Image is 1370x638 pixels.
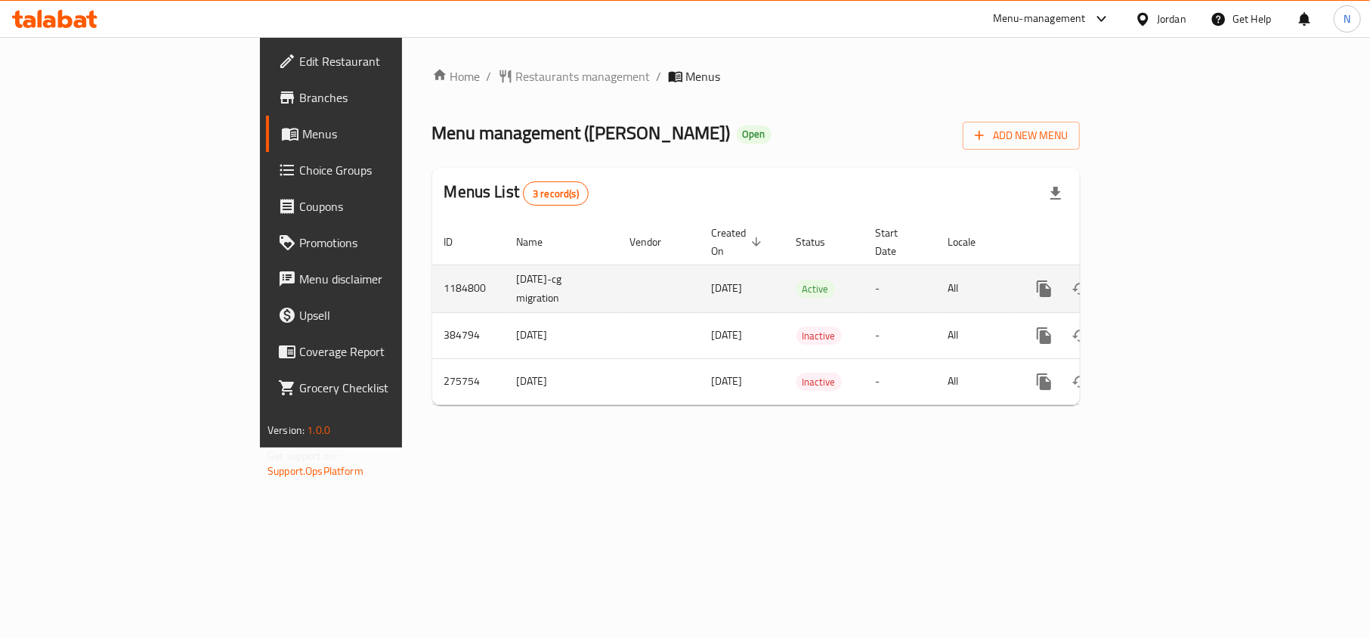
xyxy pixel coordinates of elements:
span: Inactive [796,373,842,391]
td: - [864,265,936,312]
span: Status [796,233,846,251]
span: Locale [948,233,996,251]
span: N [1344,11,1350,27]
td: [DATE]-cg migration [505,265,618,312]
span: Menus [302,125,477,143]
span: Version: [268,420,305,440]
a: Edit Restaurant [266,43,489,79]
button: more [1026,317,1062,354]
li: / [657,67,662,85]
button: Change Status [1062,364,1099,400]
span: ID [444,233,473,251]
nav: breadcrumb [432,67,1080,85]
td: All [936,265,1014,312]
span: Upsell [299,306,477,324]
span: Grocery Checklist [299,379,477,397]
li: / [487,67,492,85]
a: Choice Groups [266,152,489,188]
span: [DATE] [712,371,743,391]
button: Add New Menu [963,122,1080,150]
span: Get support on: [268,446,337,466]
div: Total records count [523,181,589,206]
span: Branches [299,88,477,107]
td: [DATE] [505,312,618,358]
span: Vendor [630,233,682,251]
td: [DATE] [505,358,618,404]
span: Coverage Report [299,342,477,361]
th: Actions [1014,219,1183,265]
span: Active [796,280,835,298]
span: [DATE] [712,278,743,298]
span: Edit Restaurant [299,52,477,70]
a: Grocery Checklist [266,370,489,406]
a: Support.OpsPlatform [268,461,363,481]
a: Menu disclaimer [266,261,489,297]
button: Change Status [1062,271,1099,307]
div: Export file [1038,175,1074,212]
div: Menu-management [993,10,1086,28]
td: - [864,312,936,358]
a: Upsell [266,297,489,333]
a: Coverage Report [266,333,489,370]
span: Start Date [876,224,918,260]
table: enhanced table [432,219,1183,405]
span: Inactive [796,327,842,345]
button: more [1026,271,1062,307]
a: Menus [266,116,489,152]
a: Coupons [266,188,489,225]
span: [DATE] [712,325,743,345]
span: 1.0.0 [307,420,330,440]
span: Add New Menu [975,126,1068,145]
span: Menus [686,67,721,85]
span: 3 record(s) [524,187,588,201]
div: Open [737,125,772,144]
div: Jordan [1157,11,1186,27]
span: Menu management ( [PERSON_NAME] ) [432,116,731,150]
span: Promotions [299,234,477,252]
button: more [1026,364,1062,400]
td: - [864,358,936,404]
span: Name [517,233,563,251]
span: Created On [712,224,766,260]
span: Restaurants management [516,67,651,85]
div: Inactive [796,327,842,345]
a: Restaurants management [498,67,651,85]
span: Choice Groups [299,161,477,179]
a: Promotions [266,225,489,261]
td: All [936,312,1014,358]
span: Coupons [299,197,477,215]
a: Branches [266,79,489,116]
td: All [936,358,1014,404]
button: Change Status [1062,317,1099,354]
span: Menu disclaimer [299,270,477,288]
h2: Menus List [444,181,589,206]
span: Open [737,128,772,141]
